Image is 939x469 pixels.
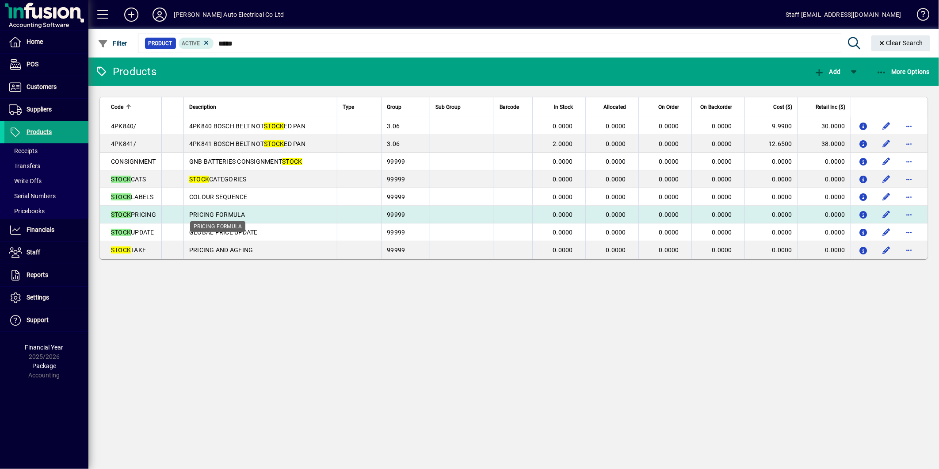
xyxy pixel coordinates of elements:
[4,31,88,53] a: Home
[773,102,792,112] span: Cost ($)
[700,102,732,112] span: On Backorder
[879,137,893,151] button: Edit
[111,246,146,254] span: TAKE
[798,135,851,153] td: 38.0000
[553,246,573,254] span: 0.0000
[553,229,573,236] span: 0.0000
[659,193,679,200] span: 0.0000
[27,38,43,45] span: Home
[712,193,733,200] span: 0.0000
[435,102,461,112] span: Sub Group
[744,206,798,223] td: 0.0000
[189,102,216,112] span: Description
[798,206,851,223] td: 0.0000
[4,99,88,121] a: Suppliers
[744,117,798,135] td: 9.9900
[111,102,156,112] div: Code
[697,102,740,112] div: On Backorder
[744,153,798,170] td: 0.0000
[744,223,798,241] td: 0.0000
[878,39,924,46] span: Clear Search
[387,193,405,200] span: 99999
[553,176,573,183] span: 0.0000
[27,249,40,256] span: Staff
[189,140,305,147] span: 4PK841 BOSCH BELT NOT ED PAN
[189,246,253,254] span: PRICING AND AGEING
[27,61,38,68] span: POS
[189,102,332,112] div: Description
[606,246,626,254] span: 0.0000
[798,170,851,188] td: 0.0000
[538,102,581,112] div: In Stock
[264,123,284,130] em: STOCK
[606,123,626,130] span: 0.0000
[902,172,916,186] button: More options
[798,223,851,241] td: 0.0000
[798,117,851,135] td: 30.0000
[111,246,131,254] em: STOCK
[4,173,88,188] a: Write Offs
[798,241,851,259] td: 0.0000
[712,246,733,254] span: 0.0000
[712,158,733,165] span: 0.0000
[4,158,88,173] a: Transfers
[189,176,209,183] em: STOCK
[4,188,88,204] a: Serial Numbers
[902,190,916,204] button: More options
[879,208,893,222] button: Edit
[603,102,626,112] span: Allocated
[27,316,49,323] span: Support
[659,229,679,236] span: 0.0000
[500,102,519,112] span: Barcode
[27,128,52,135] span: Products
[27,106,52,113] span: Suppliers
[902,243,916,257] button: More options
[910,2,928,31] a: Knowledge Base
[553,211,573,218] span: 0.0000
[387,229,405,236] span: 99999
[902,225,916,239] button: More options
[659,140,679,147] span: 0.0000
[387,102,424,112] div: Group
[32,362,56,369] span: Package
[98,40,127,47] span: Filter
[9,162,40,169] span: Transfers
[9,192,56,200] span: Serial Numbers
[4,309,88,331] a: Support
[712,140,733,147] span: 0.0000
[814,68,840,75] span: Add
[4,143,88,158] a: Receipts
[606,176,626,183] span: 0.0000
[798,188,851,206] td: 0.0000
[871,35,931,51] button: Clear
[4,204,88,219] a: Pricebooks
[876,68,930,75] span: More Options
[174,8,284,22] div: [PERSON_NAME] Auto Electrical Co Ltd
[182,40,200,46] span: Active
[712,176,733,183] span: 0.0000
[712,211,733,218] span: 0.0000
[111,211,131,218] em: STOCK
[387,140,400,147] span: 3.06
[744,170,798,188] td: 0.0000
[902,119,916,133] button: More options
[189,211,245,218] span: PRICING FORMULA
[744,135,798,153] td: 12.6500
[27,83,57,90] span: Customers
[4,242,88,264] a: Staff
[387,102,401,112] span: Group
[387,123,400,130] span: 3.06
[606,211,626,218] span: 0.0000
[111,140,137,147] span: 4PK841/
[658,102,679,112] span: On Order
[712,229,733,236] span: 0.0000
[9,177,42,185] span: Write Offs
[435,102,489,112] div: Sub Group
[111,229,154,236] span: UPDATE
[553,193,573,200] span: 0.0000
[606,229,626,236] span: 0.0000
[879,172,893,186] button: Edit
[874,64,932,80] button: More Options
[659,211,679,218] span: 0.0000
[343,102,354,112] span: Type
